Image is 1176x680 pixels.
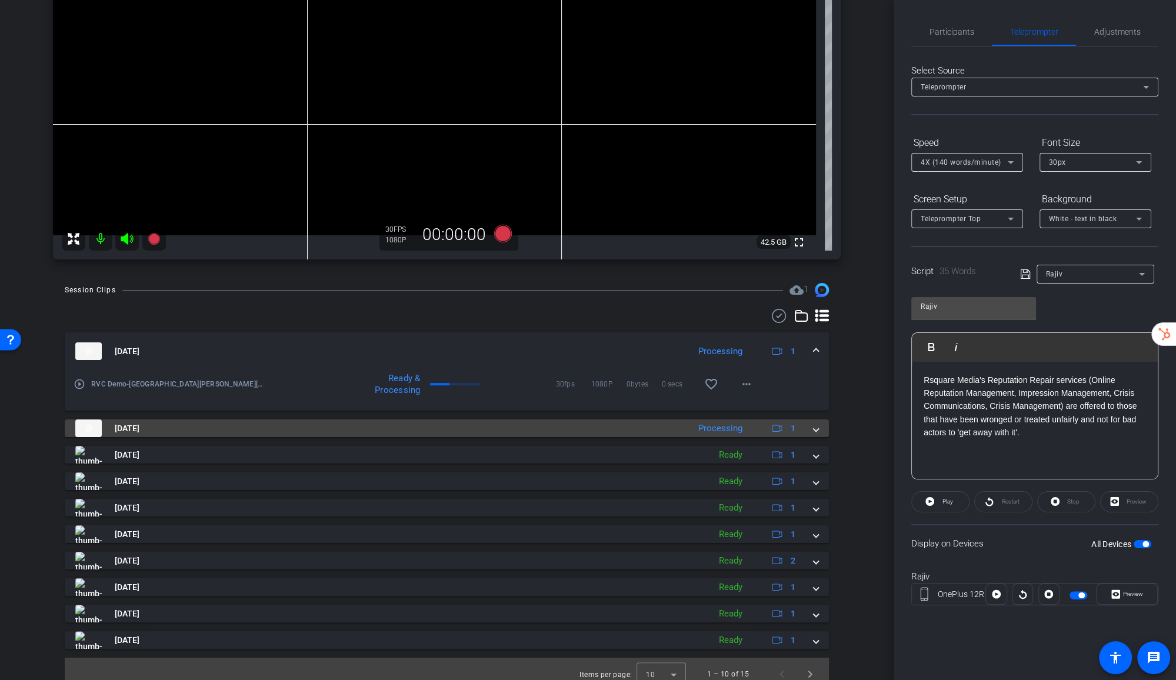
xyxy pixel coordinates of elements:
[713,554,748,568] div: Ready
[75,578,102,596] img: thumb-nail
[692,422,748,435] div: Processing
[591,378,626,390] span: 1080P
[911,570,1158,584] div: Rajiv
[115,634,139,646] span: [DATE]
[65,419,829,437] mat-expansion-panel-header: thumb-nail[DATE]Processing1
[1049,215,1117,223] span: White - text in black
[704,377,718,391] mat-icon: favorite_border
[65,578,829,596] mat-expansion-panel-header: thumb-nail[DATE]Ready1
[791,345,795,358] span: 1
[789,283,804,297] mat-icon: cloud_upload
[1096,584,1158,605] button: Preview
[75,605,102,622] img: thumb-nail
[791,555,795,567] span: 2
[75,499,102,516] img: thumb-nail
[394,225,406,234] span: FPS
[65,284,116,296] div: Session Clips
[415,225,494,245] div: 00:00:00
[791,475,795,488] span: 1
[1147,651,1161,665] mat-icon: message
[1123,591,1143,597] span: Preview
[65,605,829,622] mat-expansion-panel-header: thumb-nail[DATE]Ready1
[91,378,268,390] span: RVC Demo-[GEOGRAPHIC_DATA][PERSON_NAME][GEOGRAPHIC_DATA] tele-2025-09-05-17-09-45-339-0
[65,446,829,464] mat-expansion-panel-header: thumb-nail[DATE]Ready1
[713,528,748,541] div: Ready
[385,225,415,234] div: 30
[115,422,139,435] span: [DATE]
[65,332,829,370] mat-expansion-panel-header: thumb-nail[DATE]Processing1
[1040,189,1151,209] div: Background
[75,631,102,649] img: thumb-nail
[1040,133,1151,153] div: Font Size
[65,631,829,649] mat-expansion-panel-header: thumb-nail[DATE]Ready1
[937,588,986,601] div: OnePlus 12R
[115,345,139,358] span: [DATE]
[75,342,102,360] img: thumb-nail
[911,524,1158,562] div: Display on Devices
[340,372,427,396] div: Ready & Processing
[115,555,139,567] span: [DATE]
[815,283,829,297] img: Session clips
[65,525,829,543] mat-expansion-panel-header: thumb-nail[DATE]Ready1
[626,378,661,390] span: 0bytes
[911,189,1023,209] div: Screen Setup
[924,374,1146,439] p: Rsquare Media's Reputation Repair services (Online Reputation Management, Impression Management, ...
[385,235,415,245] div: 1080P
[757,235,791,249] span: 42.5 GB
[75,552,102,569] img: thumb-nail
[1010,28,1058,36] span: Teleprompter
[713,581,748,594] div: Ready
[911,265,1004,278] div: Script
[911,64,1158,78] div: Select Source
[792,235,806,249] mat-icon: fullscreen
[791,422,795,435] span: 1
[115,608,139,620] span: [DATE]
[713,475,748,488] div: Ready
[789,283,808,297] span: Destinations for your clips
[1108,651,1122,665] mat-icon: accessibility
[65,472,829,490] mat-expansion-panel-header: thumb-nail[DATE]Ready1
[661,378,697,390] span: 0 secs
[713,448,748,462] div: Ready
[804,284,808,295] span: 1
[115,502,139,514] span: [DATE]
[1094,28,1141,36] span: Adjustments
[65,499,829,516] mat-expansion-panel-header: thumb-nail[DATE]Ready1
[940,266,976,276] span: 35 Words
[75,525,102,543] img: thumb-nail
[65,370,829,411] div: thumb-nail[DATE]Processing1
[1049,158,1066,166] span: 30px
[921,158,1001,166] span: 4X (140 words/minute)
[692,345,748,358] div: Processing
[921,299,1027,314] input: Title
[713,634,748,647] div: Ready
[791,502,795,514] span: 1
[75,419,102,437] img: thumb-nail
[1091,538,1134,550] label: All Devices
[65,552,829,569] mat-expansion-panel-header: thumb-nail[DATE]Ready2
[921,83,966,91] span: Teleprompter
[115,581,139,594] span: [DATE]
[921,215,981,223] span: Teleprompter Top
[930,28,974,36] span: Participants
[115,449,139,461] span: [DATE]
[75,446,102,464] img: thumb-nail
[1046,270,1063,278] span: Rajiv
[911,133,1023,153] div: Speed
[555,378,591,390] span: 30fps
[791,634,795,646] span: 1
[115,475,139,488] span: [DATE]
[791,608,795,620] span: 1
[942,498,952,505] span: Play
[791,449,795,461] span: 1
[707,668,749,680] div: 1 – 10 of 15
[115,528,139,541] span: [DATE]
[791,528,795,541] span: 1
[791,581,795,594] span: 1
[911,491,970,512] button: Play
[74,378,85,390] mat-icon: play_circle_outline
[739,377,753,391] mat-icon: more_horiz
[713,607,748,621] div: Ready
[713,501,748,515] div: Ready
[75,472,102,490] img: thumb-nail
